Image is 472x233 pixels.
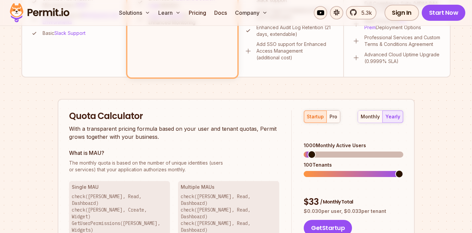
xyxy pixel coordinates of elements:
h3: Multiple MAUs [181,184,277,190]
img: Permit logo [7,1,72,24]
a: Pricing [186,6,209,19]
span: / Monthly Total [320,198,353,205]
button: Company [232,6,270,19]
div: 100 Tenants [304,162,403,168]
span: 5.3k [357,9,372,17]
a: 5.3k [346,6,376,19]
h3: Single MAU [72,184,168,190]
a: Docs [212,6,230,19]
a: Sign In [385,5,419,21]
h2: Quota Calculator [69,110,280,122]
p: $ 0.030 per user, $ 0.033 per tenant [304,208,403,215]
button: Learn [156,6,183,19]
h3: What is MAU? [69,149,280,157]
p: Basic [43,30,85,37]
p: With a transparent pricing formula based on your user and tenant quotas, Permit grows together wi... [69,125,280,141]
button: Solutions [116,6,153,19]
a: On-Prem [364,18,408,30]
span: The monthly quota is based on the number of unique identities (users [69,160,280,166]
div: 1000 Monthly Active Users [304,142,403,149]
a: Slack Support [54,30,85,36]
p: Advanced Cloud Uptime Upgrade (0.9999% SLA) [364,51,442,65]
p: or services) that your application authorizes monthly. [69,160,280,173]
p: Add SSO support for Enhanced Access Management (additional cost) [256,41,335,61]
a: Start Now [422,5,466,21]
div: pro [330,113,337,120]
div: monthly [361,113,380,120]
p: Enhanced Audit Log Retention (21 days, extendable) [256,24,335,38]
p: Professional Services and Custom Terms & Conditions Agreement [364,34,442,48]
div: $ 33 [304,196,403,208]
